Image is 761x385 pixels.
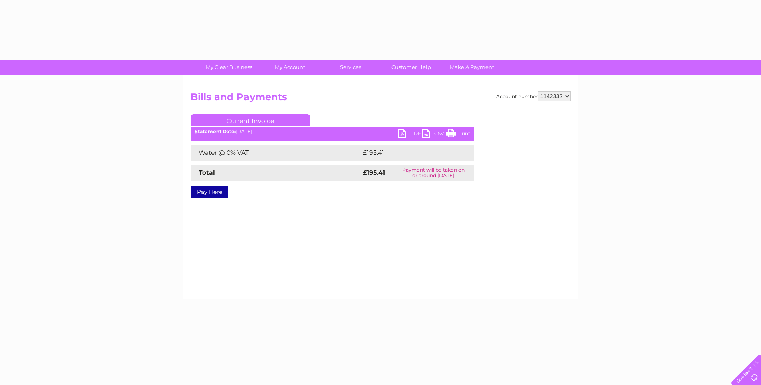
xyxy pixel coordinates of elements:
[422,129,446,140] a: CSV
[378,60,444,75] a: Customer Help
[363,169,385,176] strong: £195.41
[361,145,459,161] td: £195.41
[195,128,236,134] b: Statement Date:
[199,169,215,176] strong: Total
[191,114,310,126] a: Current Invoice
[439,60,505,75] a: Make A Payment
[318,60,383,75] a: Services
[196,60,262,75] a: My Clear Business
[191,145,361,161] td: Water @ 0% VAT
[398,129,422,140] a: PDF
[446,129,470,140] a: Print
[191,129,474,134] div: [DATE]
[496,91,571,101] div: Account number
[257,60,323,75] a: My Account
[191,186,228,198] a: Pay Here
[191,91,571,107] h2: Bills and Payments
[393,165,474,181] td: Payment will be taken on or around [DATE]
